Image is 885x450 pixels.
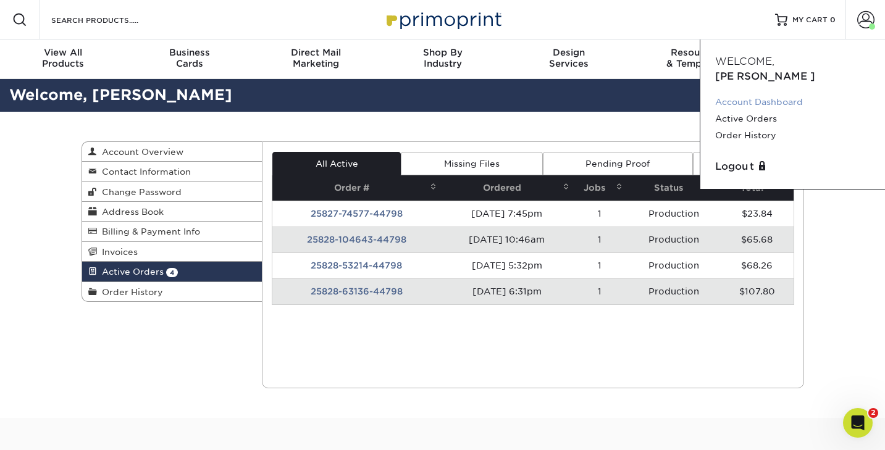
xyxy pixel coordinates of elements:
a: Order History [82,282,262,301]
a: Contact Information [82,162,262,181]
span: MY CART [792,15,828,25]
a: Shop ByIndustry [379,40,506,79]
span: 4 [166,268,178,277]
iframe: Google Customer Reviews [3,412,105,446]
a: Account Dashboard [715,94,870,110]
td: 1 [573,278,626,304]
a: Account Overview [82,142,262,162]
a: Address Book [82,202,262,222]
td: $68.26 [721,252,793,278]
a: Direct MailMarketing [253,40,379,79]
span: Design [506,47,632,58]
a: Active Orders 4 [82,262,262,281]
a: All Active [272,152,401,175]
span: Direct Mail [253,47,379,58]
td: [DATE] 6:31pm [440,278,573,304]
td: 1 [573,227,626,252]
td: Production [626,252,721,278]
a: QA [693,152,793,175]
td: 25828-104643-44798 [272,227,440,252]
span: Active Orders [97,267,164,277]
td: 1 [573,252,626,278]
td: [DATE] 10:46am [440,227,573,252]
span: Contact Information [97,167,191,177]
span: Resources [632,47,759,58]
span: Welcome, [715,56,774,67]
a: Active Orders [715,110,870,127]
td: $107.80 [721,278,793,304]
td: 25828-63136-44798 [272,278,440,304]
a: Resources& Templates [632,40,759,79]
span: 0 [830,15,836,24]
span: Shop By [379,47,506,58]
span: Invoices [97,247,138,257]
td: $23.84 [721,201,793,227]
th: Ordered [440,175,573,201]
div: Marketing [253,47,379,69]
iframe: Intercom live chat [843,408,873,438]
img: Primoprint [381,6,505,33]
div: & Templates [632,47,759,69]
div: Services [506,47,632,69]
span: Business [127,47,253,58]
input: SEARCH PRODUCTS..... [50,12,170,27]
span: Change Password [97,187,182,197]
th: Jobs [573,175,626,201]
th: Status [626,175,721,201]
a: Change Password [82,182,262,202]
span: [PERSON_NAME] [715,70,815,82]
td: 25827-74577-44798 [272,201,440,227]
a: Pending Proof [543,152,693,175]
div: Industry [379,47,506,69]
td: Production [626,278,721,304]
span: Account Overview [97,147,183,157]
a: Missing Files [401,152,542,175]
a: Order History [715,127,870,144]
td: [DATE] 7:45pm [440,201,573,227]
td: $65.68 [721,227,793,252]
a: BusinessCards [127,40,253,79]
td: Production [626,201,721,227]
a: Logout [715,159,870,174]
span: Address Book [97,207,164,217]
td: Production [626,227,721,252]
div: Cards [127,47,253,69]
td: [DATE] 5:32pm [440,252,573,278]
a: Invoices [82,242,262,262]
td: 25828-53214-44798 [272,252,440,278]
span: 2 [868,408,878,418]
span: Order History [97,287,163,297]
th: Order # [272,175,440,201]
span: Billing & Payment Info [97,227,200,236]
a: DesignServices [506,40,632,79]
td: 1 [573,201,626,227]
a: Billing & Payment Info [82,222,262,241]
